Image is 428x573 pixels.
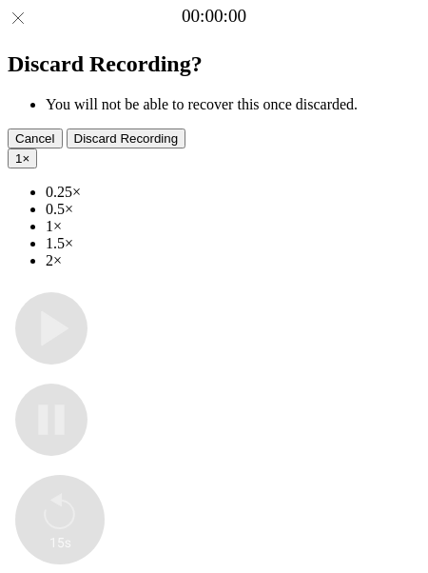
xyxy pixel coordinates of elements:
button: Discard Recording [67,128,186,148]
li: You will not be able to recover this once discarded. [46,96,420,113]
li: 2× [46,252,420,269]
button: Cancel [8,128,63,148]
li: 1.5× [46,235,420,252]
a: 00:00:00 [182,6,246,27]
button: 1× [8,148,37,168]
li: 0.5× [46,201,420,218]
span: 1 [15,151,22,166]
li: 1× [46,218,420,235]
li: 0.25× [46,184,420,201]
h2: Discard Recording? [8,51,420,77]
